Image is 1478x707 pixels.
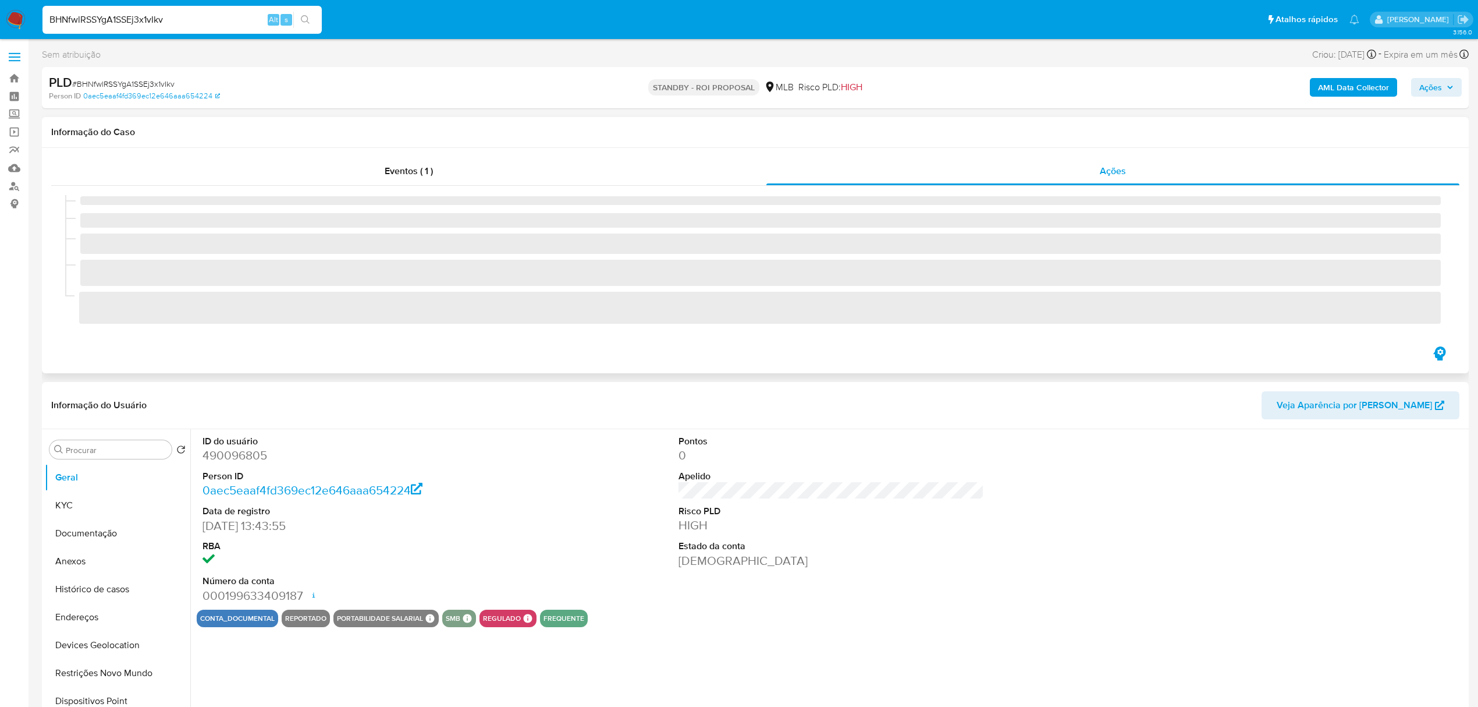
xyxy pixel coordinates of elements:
[42,48,101,61] span: Sem atribuição
[446,616,460,621] button: smb
[678,447,984,464] dd: 0
[45,492,190,519] button: KYC
[483,616,521,621] button: regulado
[202,447,508,464] dd: 490096805
[45,603,190,631] button: Endereços
[1310,78,1397,97] button: AML Data Collector
[678,435,984,448] dt: Pontos
[337,616,423,621] button: Portabilidade Salarial
[1419,78,1442,97] span: Ações
[293,12,317,28] button: search-icon
[83,91,220,101] a: 0aec5eaaf4fd369ec12e646aaa654224
[80,213,1441,228] span: ‌
[202,482,423,499] a: 0aec5eaaf4fd369ec12e646aaa654224
[202,575,508,588] dt: Número da conta
[54,445,63,454] button: Procurar
[45,659,190,687] button: Restrições Novo Mundo
[45,464,190,492] button: Geral
[841,80,862,94] span: HIGH
[1277,391,1432,419] span: Veja Aparência por [PERSON_NAME]
[45,519,190,547] button: Documentação
[1276,13,1338,26] span: Atalhos rápidos
[1318,78,1389,97] b: AML Data Collector
[80,234,1441,254] span: ‌
[1262,391,1459,419] button: Veja Aparência por [PERSON_NAME]
[678,517,984,533] dd: HIGH
[1384,48,1458,61] span: Expira em um mês
[202,505,508,518] dt: Data de registro
[285,616,326,621] button: reportado
[51,126,1459,138] h1: Informação do Caso
[269,14,278,25] span: Alt
[1387,14,1453,25] p: jhonata.costa@mercadolivre.com
[543,616,584,621] button: frequente
[202,435,508,448] dt: ID do usuário
[1100,164,1126,178] span: Ações
[45,631,190,659] button: Devices Geolocation
[678,505,984,518] dt: Risco PLD
[49,91,81,101] b: Person ID
[79,292,1441,324] span: ‌
[202,588,508,604] dd: 000199633409187
[66,445,167,455] input: Procurar
[51,400,147,411] h1: Informação do Usuário
[798,81,862,94] span: Risco PLD:
[678,553,984,569] dd: [DEMOGRAPHIC_DATA]
[49,73,72,91] b: PLD
[45,575,190,603] button: Histórico de casos
[42,12,322,27] input: Pesquise usuários ou casos...
[285,14,288,25] span: s
[678,540,984,553] dt: Estado da conta
[1349,15,1359,24] a: Notificações
[45,547,190,575] button: Anexos
[202,540,508,553] dt: RBA
[1411,78,1462,97] button: Ações
[1457,13,1469,26] a: Sair
[1312,47,1376,62] div: Criou: [DATE]
[202,470,508,483] dt: Person ID
[648,79,759,96] p: STANDBY - ROI PROPOSAL
[1378,47,1381,62] span: -
[385,164,433,178] span: Eventos ( 1 )
[200,616,275,621] button: conta_documental
[176,445,186,458] button: Retornar ao pedido padrão
[764,81,794,94] div: MLB
[678,470,984,483] dt: Apelido
[72,78,175,90] span: # BHNfwlRSSYgA1SSEj3x1vIkv
[80,260,1441,286] span: ‌
[202,518,508,534] dd: [DATE] 13:43:55
[80,196,1441,205] span: ‌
